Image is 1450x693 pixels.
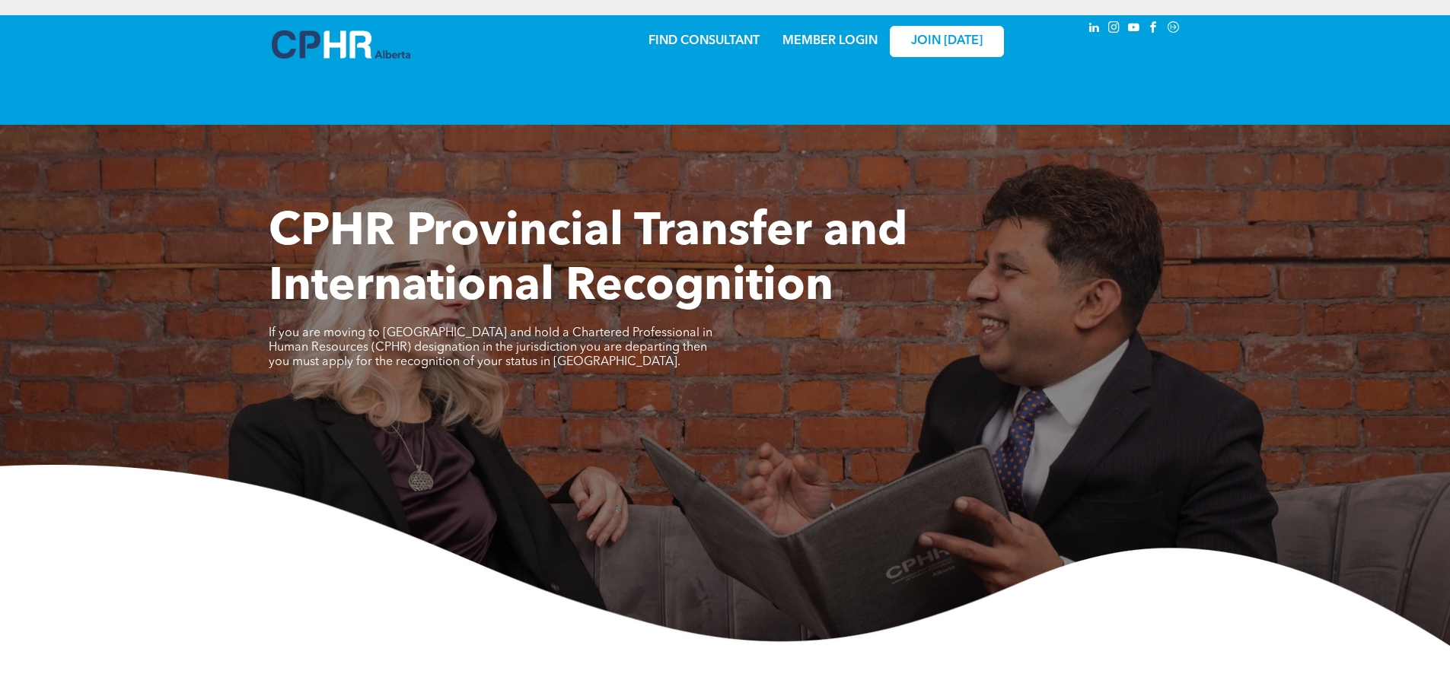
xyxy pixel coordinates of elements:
a: FIND CONSULTANT [649,35,760,47]
span: If you are moving to [GEOGRAPHIC_DATA] and hold a Chartered Professional in Human Resources (CPHR... [269,327,712,368]
a: JOIN [DATE] [890,26,1004,57]
a: instagram [1106,19,1123,40]
a: Social network [1165,19,1182,40]
span: CPHR Provincial Transfer and International Recognition [269,210,907,310]
img: A blue and white logo for cp alberta [272,30,410,59]
a: youtube [1126,19,1142,40]
span: JOIN [DATE] [911,34,983,49]
a: facebook [1146,19,1162,40]
a: MEMBER LOGIN [782,35,878,47]
a: linkedin [1086,19,1103,40]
